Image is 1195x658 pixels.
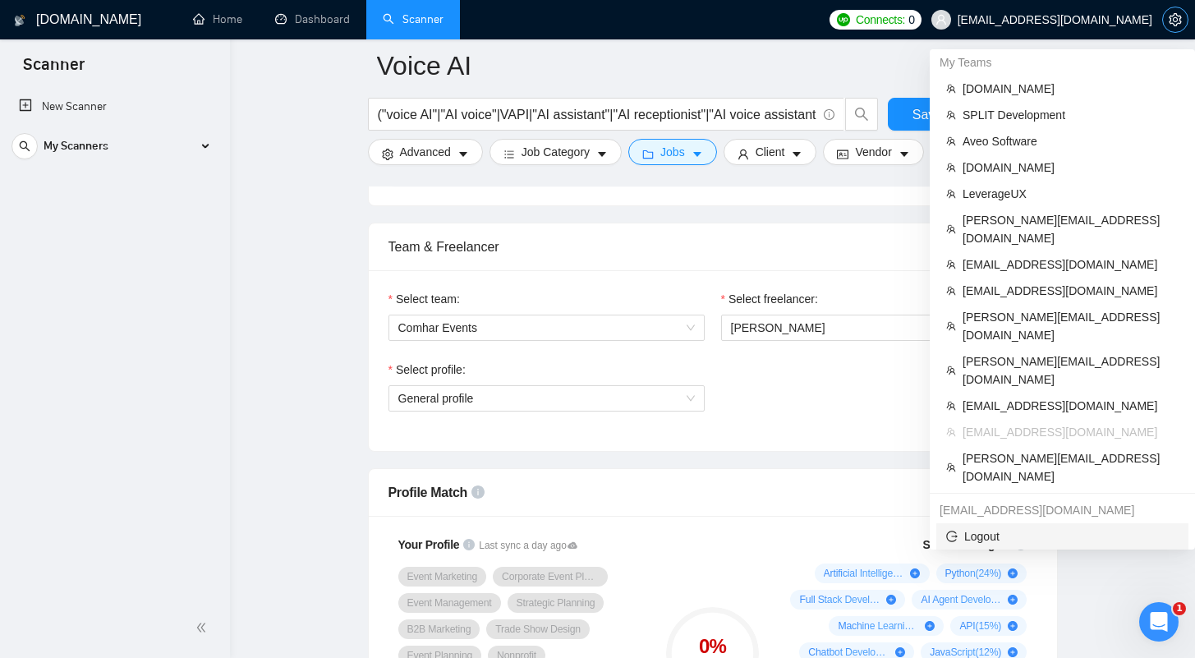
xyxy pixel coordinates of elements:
div: My Teams [930,49,1195,76]
button: Save [888,98,967,131]
span: user [935,14,947,25]
a: searchScanner [383,12,444,26]
a: New Scanner [19,90,210,123]
span: plus-circle [886,595,896,605]
span: team [946,366,956,375]
span: Machine Learning ( 18 %) [838,619,918,633]
img: upwork-logo.png [837,13,850,26]
span: Your Profile [398,538,460,551]
span: [EMAIL_ADDRESS][DOMAIN_NAME] [963,282,1179,300]
span: plus-circle [925,621,935,631]
span: bars [503,148,515,160]
div: ari.sulistya+2@gigradar.io [930,497,1195,523]
span: caret-down [692,148,703,160]
span: [PERSON_NAME][EMAIL_ADDRESS][DOMAIN_NAME] [963,449,1179,485]
span: double-left [195,619,212,636]
span: caret-down [596,148,608,160]
span: LeverageUX [963,185,1179,203]
span: Trade Show Design [495,623,581,636]
span: Jobs [660,143,685,161]
button: setting [1162,7,1188,33]
span: setting [382,148,393,160]
span: plus-circle [1008,621,1018,631]
div: 0 % [666,637,759,656]
span: [PERSON_NAME][EMAIL_ADDRESS][DOMAIN_NAME] [963,308,1179,344]
span: API ( 15 %) [959,619,1001,633]
button: userClientcaret-down [724,139,817,165]
input: Search Freelance Jobs... [378,104,816,125]
span: Save [912,104,942,125]
span: info-circle [824,109,834,120]
span: team [946,136,956,146]
span: team [946,163,956,173]
label: Select freelancer: [721,290,818,308]
span: team [946,321,956,331]
span: Event Marketing [407,570,478,583]
span: Corporate Event Planning [502,570,599,583]
button: search [11,133,38,159]
span: team [946,110,956,120]
a: dashboardDashboard [275,12,350,26]
span: Aveo Software [963,132,1179,150]
iframe: Intercom live chat [1139,602,1179,642]
span: Artificial Intelligence ( 26 %) [824,567,904,580]
span: search [12,140,37,152]
li: My Scanners [6,130,223,169]
button: search [845,98,878,131]
span: My Scanners [44,130,108,163]
span: Job Category [522,143,590,161]
img: logo [14,7,25,34]
span: Advanced [400,143,451,161]
span: 1 [1173,602,1186,615]
span: setting [1163,13,1188,26]
label: Select team: [388,290,460,308]
span: [DOMAIN_NAME] [963,80,1179,98]
span: [PERSON_NAME][EMAIL_ADDRESS][DOMAIN_NAME] [963,211,1179,247]
span: Python ( 24 %) [945,567,1002,580]
span: info-circle [463,539,475,550]
span: Profile Match [388,485,468,499]
span: team [946,462,956,472]
span: B2B Marketing [407,623,471,636]
span: user [738,148,749,160]
span: Scanner Insights [922,539,1011,550]
button: folderJobscaret-down [628,139,717,165]
span: [EMAIL_ADDRESS][DOMAIN_NAME] [963,255,1179,274]
span: team [946,224,956,234]
span: team [946,84,956,94]
span: Comhar Events [398,315,695,340]
span: Logout [946,527,1179,545]
span: team [946,427,956,437]
span: [PERSON_NAME][EMAIL_ADDRESS][DOMAIN_NAME] [963,352,1179,389]
span: Select profile: [396,361,466,379]
span: info-circle [471,485,485,499]
li: New Scanner [6,90,223,123]
span: team [946,286,956,296]
span: SPLIT Development [963,106,1179,124]
span: Strategic Planning [517,596,595,610]
span: Scanner [10,53,98,87]
input: Scanner name... [377,45,1024,86]
span: [DOMAIN_NAME] [963,159,1179,177]
span: [EMAIL_ADDRESS][DOMAIN_NAME] [963,397,1179,415]
span: team [946,260,956,269]
span: caret-down [457,148,469,160]
span: Event Management [407,596,492,610]
a: setting [1162,13,1188,26]
span: plus-circle [1008,595,1018,605]
span: Last sync a day ago [479,538,577,554]
span: idcard [837,148,848,160]
span: Full Stack Development ( 20 %) [799,593,880,606]
span: Client [756,143,785,161]
span: caret-down [899,148,910,160]
span: General profile [398,386,695,411]
span: [PERSON_NAME] [731,321,825,334]
span: Vendor [855,143,891,161]
a: homeHome [193,12,242,26]
span: folder [642,148,654,160]
button: idcardVendorcaret-down [823,139,923,165]
span: 0 [908,11,915,29]
button: barsJob Categorycaret-down [489,139,622,165]
span: Connects: [856,11,905,29]
span: caret-down [791,148,802,160]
